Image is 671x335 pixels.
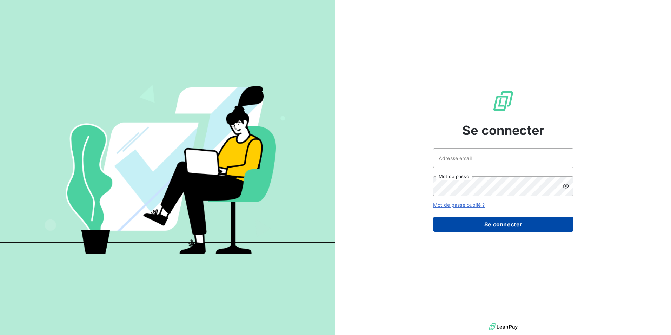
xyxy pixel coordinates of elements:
[433,202,485,208] a: Mot de passe oublié ?
[433,217,573,232] button: Se connecter
[489,322,518,332] img: logo
[462,121,544,140] span: Se connecter
[492,90,514,112] img: Logo LeanPay
[433,148,573,168] input: placeholder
